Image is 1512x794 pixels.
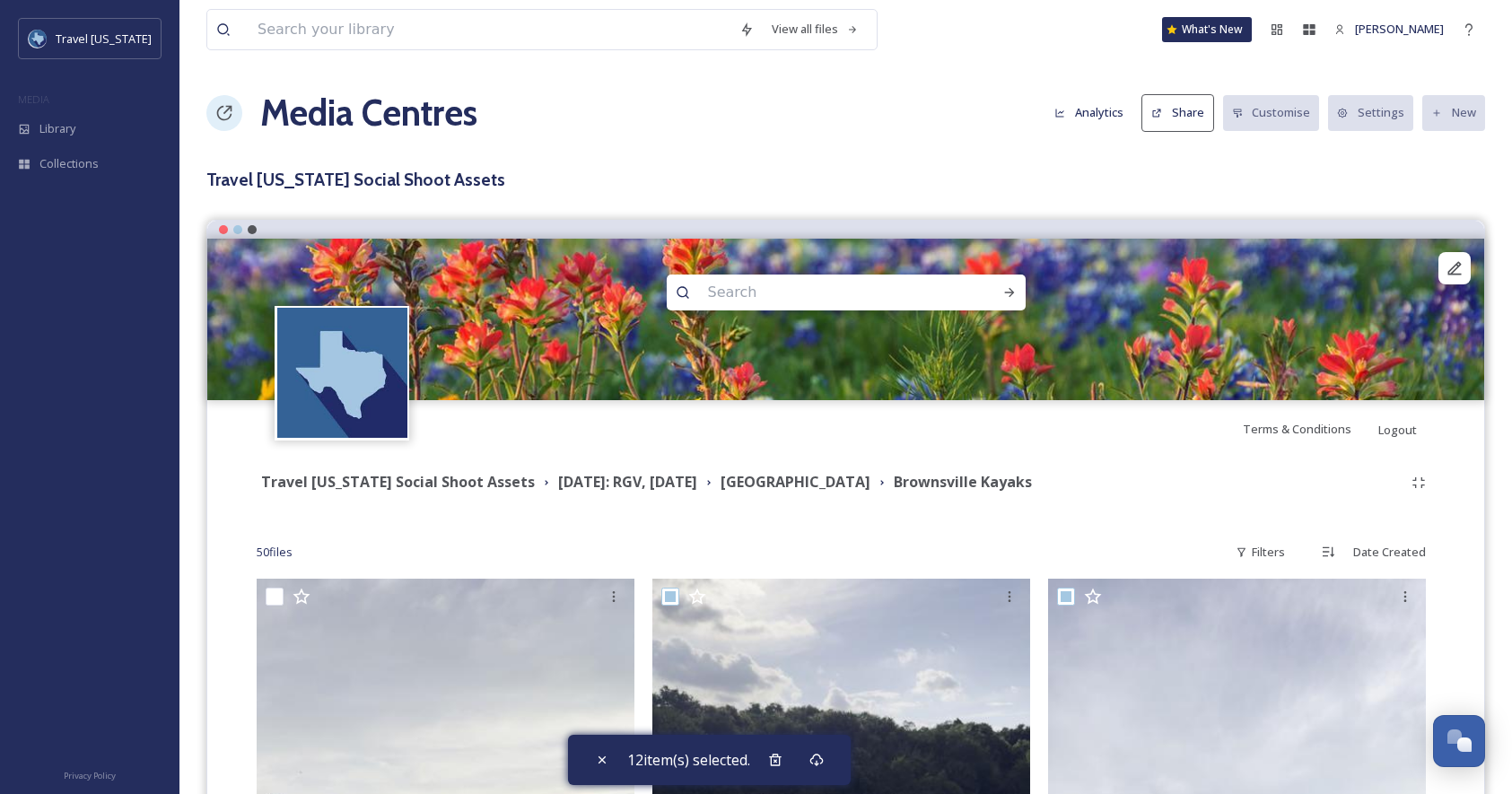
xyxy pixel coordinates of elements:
[1227,535,1294,570] div: Filters
[207,239,1484,400] img: bonefish.becky_07292025_79254b00-8ba1-6220-91c7-8e14bc394f1c.jpg
[64,763,116,785] a: Privacy Policy
[1045,95,1141,130] a: Analytics
[1045,95,1132,130] button: Analytics
[1378,422,1417,438] span: Logout
[1243,421,1351,437] span: Terms & Conditions
[1325,12,1453,47] a: [PERSON_NAME]
[18,92,49,106] span: MEDIA
[206,167,1485,193] h3: Travel [US_STATE] Social Shoot Assets
[558,472,697,492] strong: [DATE]: RGV, [DATE]
[277,308,407,438] img: images%20%281%29.jpeg
[29,30,47,48] img: images%20%281%29.jpeg
[257,544,293,561] span: 50 file s
[699,273,945,312] input: Search
[1422,95,1485,130] button: New
[260,86,477,140] a: Media Centres
[721,472,870,492] strong: [GEOGRAPHIC_DATA]
[56,31,152,47] span: Travel [US_STATE]
[1328,95,1413,130] button: Settings
[1344,535,1435,570] div: Date Created
[1355,21,1444,37] span: [PERSON_NAME]
[261,472,535,492] strong: Travel [US_STATE] Social Shoot Assets
[1223,95,1329,130] a: Customise
[627,749,750,771] span: 12 item(s) selected.
[39,155,99,172] span: Collections
[763,12,868,47] a: View all files
[1243,418,1378,440] a: Terms & Conditions
[1328,95,1422,130] a: Settings
[1223,95,1320,130] button: Customise
[894,472,1032,492] strong: Brownsville Kayaks
[39,120,75,137] span: Library
[1141,94,1214,131] button: Share
[1433,715,1485,767] button: Open Chat
[249,10,730,49] input: Search your library
[64,770,116,781] span: Privacy Policy
[1162,17,1252,42] a: What's New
